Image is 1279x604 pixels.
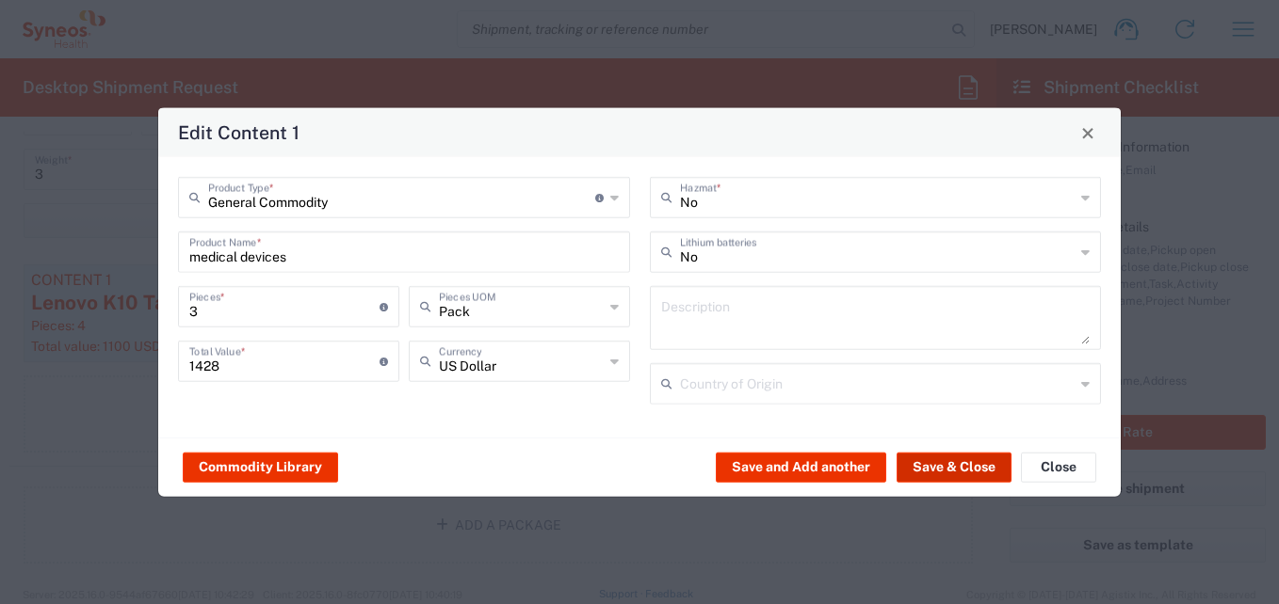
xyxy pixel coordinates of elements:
button: Save and Add another [716,452,886,482]
button: Commodity Library [183,452,338,482]
button: Close [1021,452,1096,482]
button: Close [1075,119,1101,146]
h4: Edit Content 1 [178,119,300,146]
button: Save & Close [897,452,1012,482]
